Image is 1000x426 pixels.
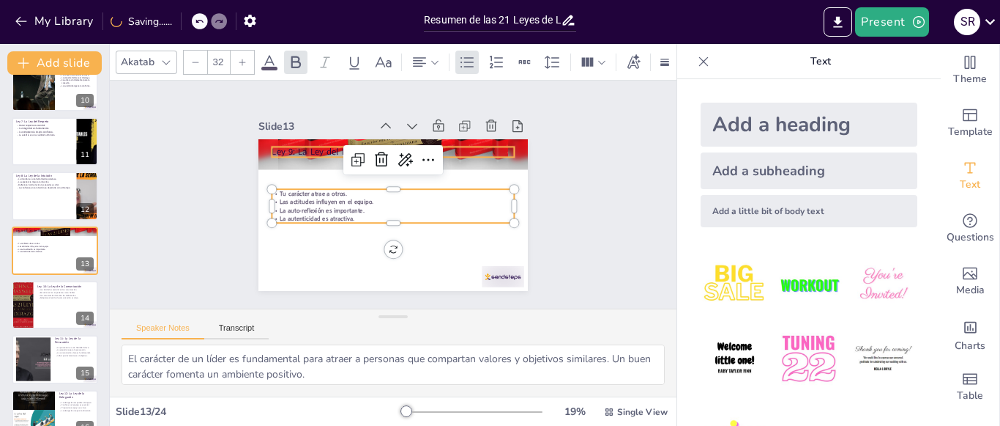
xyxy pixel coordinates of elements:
[557,405,592,419] div: 19 %
[954,9,980,35] div: S R
[76,257,94,271] div: 13
[59,406,94,409] p: Proporcionar apoyo es clave.
[19,130,53,133] strong: La competencia inspira confianza.
[11,10,100,33] button: My Library
[941,44,999,97] div: Change the overall theme
[280,215,354,223] strong: La autenticidad es atractiva.
[855,7,928,37] button: Present
[957,388,983,404] span: Table
[76,148,94,161] div: 11
[701,325,769,393] img: 4.jpeg
[18,181,49,184] strong: La experiencia mejora la intuición.
[55,354,94,357] p: Influir positivamente es el objetivo.
[12,281,98,329] div: 14
[953,71,987,87] span: Theme
[16,174,72,178] p: Ley 8: La Ley de la Intuición
[12,117,98,166] div: 11
[701,195,917,227] div: Add a little bit of body text
[19,123,45,126] strong: Ganar respeto es esencial.
[941,255,999,308] div: Add images, graphics, shapes or video
[941,97,999,150] div: Add ready made slides
[111,15,172,29] div: Saving......
[19,186,70,189] strong: La confianza en la intuición se desarrolla con el tiempo.
[116,405,402,419] div: Slide 13 / 24
[37,297,94,300] p: Adaptarse al estilo de comunicación es clave.
[849,251,917,319] img: 3.jpeg
[18,184,59,187] strong: Reflexionar sobre decisiones pasadas es vital.
[18,248,45,251] strong: La auto-reflexión es importante.
[577,51,610,74] div: Column Count
[59,392,94,400] p: Ley 12: La Ley de la Delegación
[775,251,843,319] img: 2.jpeg
[76,367,94,380] div: 15
[37,294,94,297] p: La comunicación fomenta la colaboración.
[12,227,98,275] div: 13
[55,349,94,352] p: La empatía mejora la persuasión.
[622,51,644,74] div: Text effects
[701,251,769,319] img: 1.jpeg
[59,403,94,406] p: Confiar en el equipo es esencial.
[55,337,94,345] p: Ley 11: La Ley de la Persuasión
[280,198,373,206] strong: Las actitudes influyen en el equipo.
[280,189,347,197] strong: Tu carácter atrae a otros.
[55,352,94,355] p: La comunicación clara es fundamental.
[76,94,94,107] div: 10
[55,346,94,349] p: La persuasión es una habilidad clave.
[122,345,665,385] textarea: El carácter de un líder es fundamental para atraer a personas que compartan valores y objetivos s...
[617,406,668,418] span: Single View
[118,52,157,72] div: Akatab
[947,229,994,246] span: Questions
[18,178,56,181] strong: La intuición es una herramienta poderosa.
[122,323,204,339] button: Speaker Notes
[955,338,985,354] span: Charts
[424,10,561,31] input: Insert title
[204,323,269,339] button: Transcript
[941,150,999,202] div: Add text boxes
[824,7,852,37] button: Export to PowerPoint
[960,177,980,193] span: Text
[76,312,94,325] div: 14
[941,361,999,414] div: Add a table
[18,242,40,245] strong: Tu carácter atrae a otros.
[18,245,48,248] strong: Las actitudes influyen en el equipo.
[12,335,98,383] div: 15
[258,120,370,133] div: Slide 13
[12,172,98,220] div: 12
[59,409,94,412] p: La delegación mejora la eficiencia.
[775,325,843,393] img: 5.jpeg
[701,103,917,147] div: Add a heading
[76,203,94,216] div: 12
[19,127,49,130] strong: La integridad es fundamental.
[657,51,673,74] div: Border settings
[12,62,98,111] div: 10
[948,124,993,140] span: Template
[272,146,514,158] p: Ley 9: La Ley del Magnetismo
[37,289,94,292] p: La claridad es esencial en la comunicación.
[941,202,999,255] div: Get real-time input from your audience
[16,228,94,232] p: Ley 9: La Ley del Magnetismo
[59,401,94,404] p: La delegación empodera al equipo.
[715,44,926,79] p: Text
[16,120,72,124] p: Ley 7: La Ley del Respeto
[941,308,999,361] div: Add charts and graphs
[849,325,917,393] img: 6.jpeg
[7,51,102,75] button: Add slide
[37,291,94,294] p: Escuchar es tan importante como hablar.
[954,7,980,37] button: S R
[18,250,42,253] strong: La autenticidad es atractiva.
[37,284,94,289] p: Ley 10: La Ley de la Comunicación
[701,153,917,189] div: Add a subheading
[956,282,985,298] span: Media
[19,133,55,136] strong: La valentía es una cualidad admirada.
[61,84,90,87] strong: La autenticidad genera confianza.
[280,206,365,214] strong: La auto-reflexión es importante.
